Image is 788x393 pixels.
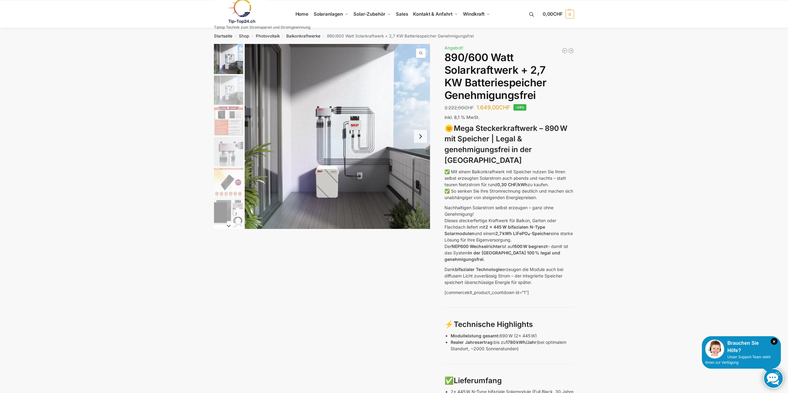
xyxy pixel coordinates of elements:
[444,105,474,111] bdi: 2.222,00
[413,11,452,17] span: Kontakt & Anfahrt
[451,333,500,338] strong: Modulleistung gesamt:
[203,28,585,44] nav: Breadcrumb
[245,44,430,229] a: Steckerkraftwerk mit 2,7kwh-SpeicherBalkonkraftwerk mit 27kw Speicher
[444,375,574,386] h3: ✅
[239,33,249,38] a: Shop
[452,244,502,249] strong: NEP600 Wechselrichter
[495,231,551,236] strong: 2,7 kWh LiFePO₄-Speicher
[454,320,533,329] strong: Technische Highlights
[553,11,563,17] span: CHF
[311,0,351,28] a: Solaranlagen
[212,228,243,259] li: 7 / 12
[245,44,430,229] img: Balkonkraftwerk mit 2,7kw Speicher
[771,338,778,345] i: Schließen
[212,167,243,198] li: 5 / 12
[451,339,574,352] p: bis zu (bei optimalem Standort, ~2000 Sonnenstunden)
[476,104,510,111] bdi: 1.649,00
[513,104,527,111] span: -26%
[411,0,460,28] a: Kontakt & Anfahrt
[214,198,243,228] img: Balkonkraftwerk 860
[464,105,474,111] span: CHF
[455,267,502,272] strong: bifazialer Technologie
[396,11,408,17] span: Sales
[444,224,545,236] strong: 2 x 445 W bifazialen N-Type Solarmodulen
[499,104,510,111] span: CHF
[705,355,770,365] span: Unser Support-Team steht Ihnen zur Verfügung
[414,130,427,143] button: Next slide
[454,376,502,385] strong: Lieferumfang
[212,136,243,167] li: 4 / 12
[320,34,327,39] span: /
[212,44,243,75] li: 1 / 12
[705,340,724,359] img: Customer service
[444,204,574,262] p: Nachhaltigen Solarstrom selbst erzeugen – ganz ohne Genehmigung! Dieses steckerfertige Kraftwerk ...
[256,33,280,38] a: Photovoltaik
[444,124,567,165] strong: Mega Steckerkraftwerk – 890 W mit Speicher | Legal & genehmigungsfrei in der [GEOGRAPHIC_DATA]
[214,168,243,197] img: Bificial 30 % mehr Leistung
[451,340,494,345] strong: Realer Jahresertrag:
[444,168,574,201] p: ✅ Mit einem Balkonkraftwerk mit Speicher nutzen Sie Ihren selbst erzeugten Solarstrom auch abends...
[460,0,493,28] a: Windkraft
[463,11,484,17] span: Windkraft
[568,48,574,54] a: Balkonkraftwerk 890 Watt Solarmodulleistung mit 2kW/h Zendure Speicher
[451,332,574,339] p: 890 W (2x 445 W)
[562,48,568,54] a: Balkonkraftwerk 600/810 Watt Fullblack
[497,182,528,187] strong: 0,30 CHF/kWh
[351,0,393,28] a: Solar-Zubehör
[444,123,574,166] h3: 🌞
[214,26,310,29] p: Tiptop Technik zum Stromsparen und Stromgewinnung
[444,289,574,296] p: [commercekit_product_countdown id=“1″]
[565,10,574,18] span: 0
[214,76,243,105] img: Balkonkraftwerk mit 2,7kw Speicher
[286,33,320,38] a: Balkonkraftwerke
[444,319,574,330] h3: ⚡
[353,11,385,17] span: Solar-Zubehör
[514,244,548,249] strong: 600 W begrenzt
[444,45,463,50] span: Angebot!
[444,266,574,285] p: Dank erzeugen die Module auch bei diffusem Licht zuverlässig Strom – der integrierte Speicher spe...
[214,137,243,166] img: BDS1000
[212,75,243,105] li: 2 / 12
[214,223,243,229] button: Next slide
[214,44,243,74] img: Balkonkraftwerk mit 2,7kw Speicher
[543,5,574,23] a: 0,00CHF 0
[705,340,778,354] div: Brauchen Sie Hilfe?
[214,106,243,136] img: Bificial im Vergleich zu billig Modulen
[232,34,239,39] span: /
[444,250,560,262] strong: in der [GEOGRAPHIC_DATA] 100 % legal und genehmigungsfrei
[543,11,563,17] span: 0,00
[444,51,574,101] h1: 890/600 Watt Solarkraftwerk + 2,7 KW Batteriespeicher Genehmigungsfrei
[249,34,255,39] span: /
[393,0,411,28] a: Sales
[212,105,243,136] li: 3 / 12
[280,34,286,39] span: /
[212,198,243,228] li: 6 / 12
[314,11,343,17] span: Solaranlagen
[444,115,480,120] span: inkl. 8,1 % MwSt.
[506,340,537,345] strong: 1780 kWh/Jahr
[245,44,430,229] li: 1 / 12
[214,33,232,38] a: Startseite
